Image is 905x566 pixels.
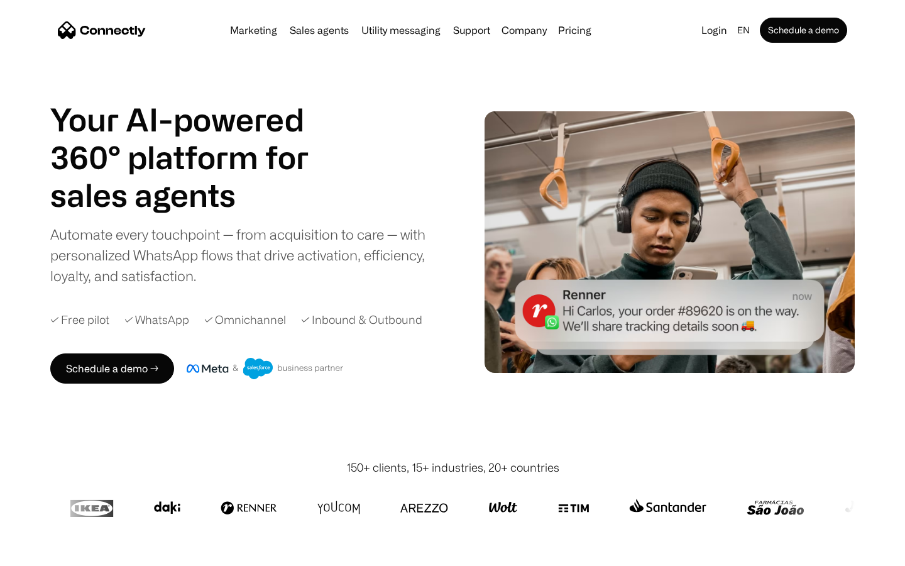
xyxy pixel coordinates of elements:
[50,224,446,286] div: Automate every touchpoint — from acquisition to care — with personalized WhatsApp flows that driv...
[187,358,344,379] img: Meta and Salesforce business partner badge.
[502,21,547,39] div: Company
[346,459,559,476] div: 150+ clients, 15+ industries, 20+ countries
[50,101,339,176] h1: Your AI-powered 360° platform for
[760,18,847,43] a: Schedule a demo
[204,311,286,328] div: ✓ Omnichannel
[285,25,354,35] a: Sales agents
[50,176,339,214] h1: sales agents
[50,353,174,384] a: Schedule a demo →
[696,21,732,39] a: Login
[356,25,446,35] a: Utility messaging
[50,311,109,328] div: ✓ Free pilot
[225,25,282,35] a: Marketing
[737,21,750,39] div: en
[124,311,189,328] div: ✓ WhatsApp
[13,543,75,562] aside: Language selected: English
[448,25,495,35] a: Support
[301,311,422,328] div: ✓ Inbound & Outbound
[25,544,75,562] ul: Language list
[553,25,596,35] a: Pricing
